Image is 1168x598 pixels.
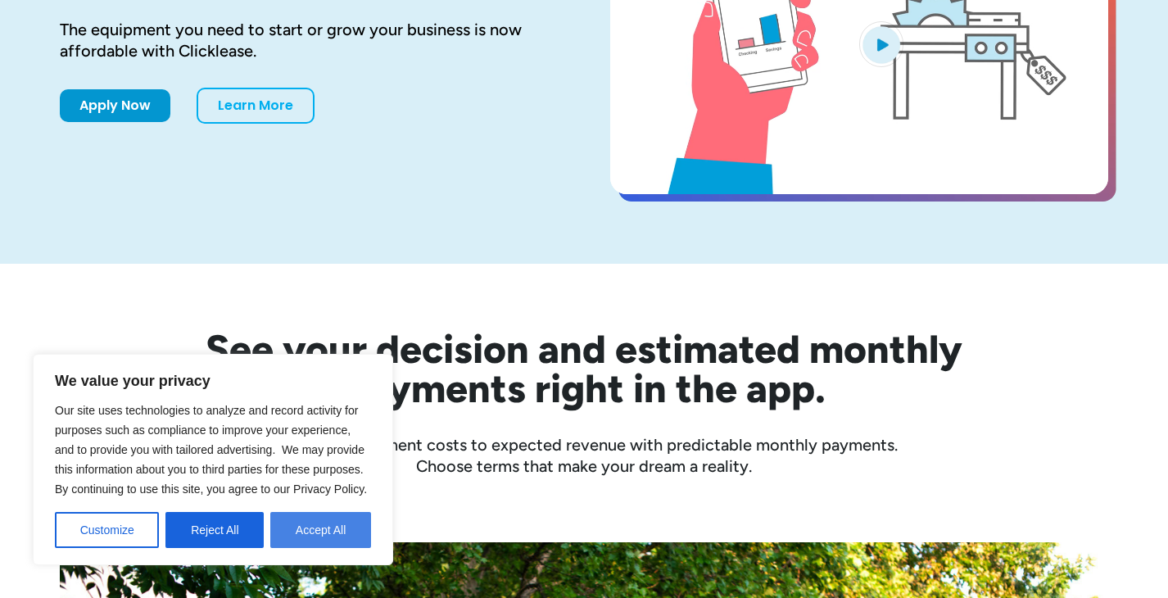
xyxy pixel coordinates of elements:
[197,88,315,124] a: Learn More
[55,512,159,548] button: Customize
[859,21,903,67] img: Blue play button logo on a light blue circular background
[165,512,264,548] button: Reject All
[125,329,1043,408] h2: See your decision and estimated monthly payments right in the app.
[60,434,1108,477] div: Compare equipment costs to expected revenue with predictable monthly payments. Choose terms that ...
[55,404,367,496] span: Our site uses technologies to analyze and record activity for purposes such as compliance to impr...
[60,89,170,122] a: Apply Now
[270,512,371,548] button: Accept All
[33,354,393,565] div: We value your privacy
[55,371,371,391] p: We value your privacy
[60,19,558,61] div: The equipment you need to start or grow your business is now affordable with Clicklease.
